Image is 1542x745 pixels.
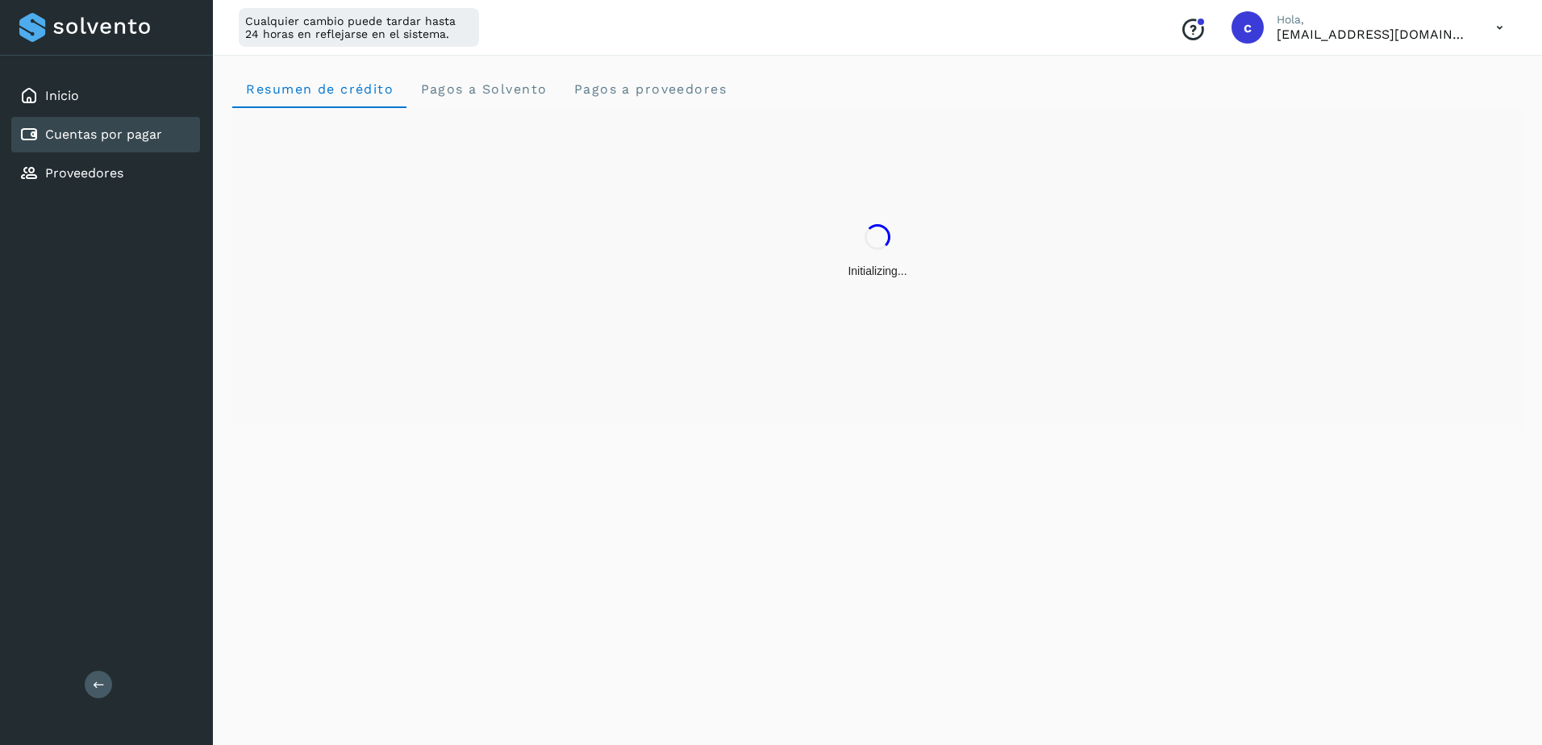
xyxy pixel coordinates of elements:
[573,81,727,97] span: Pagos a proveedores
[45,165,123,181] a: Proveedores
[45,88,79,103] a: Inicio
[11,117,200,152] div: Cuentas por pagar
[245,81,394,97] span: Resumen de crédito
[11,78,200,114] div: Inicio
[11,156,200,191] div: Proveedores
[419,81,547,97] span: Pagos a Solvento
[239,8,479,47] div: Cualquier cambio puede tardar hasta 24 horas en reflejarse en el sistema.
[45,127,162,142] a: Cuentas por pagar
[1277,13,1470,27] p: Hola,
[1277,27,1470,42] p: cxp@53cargo.com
